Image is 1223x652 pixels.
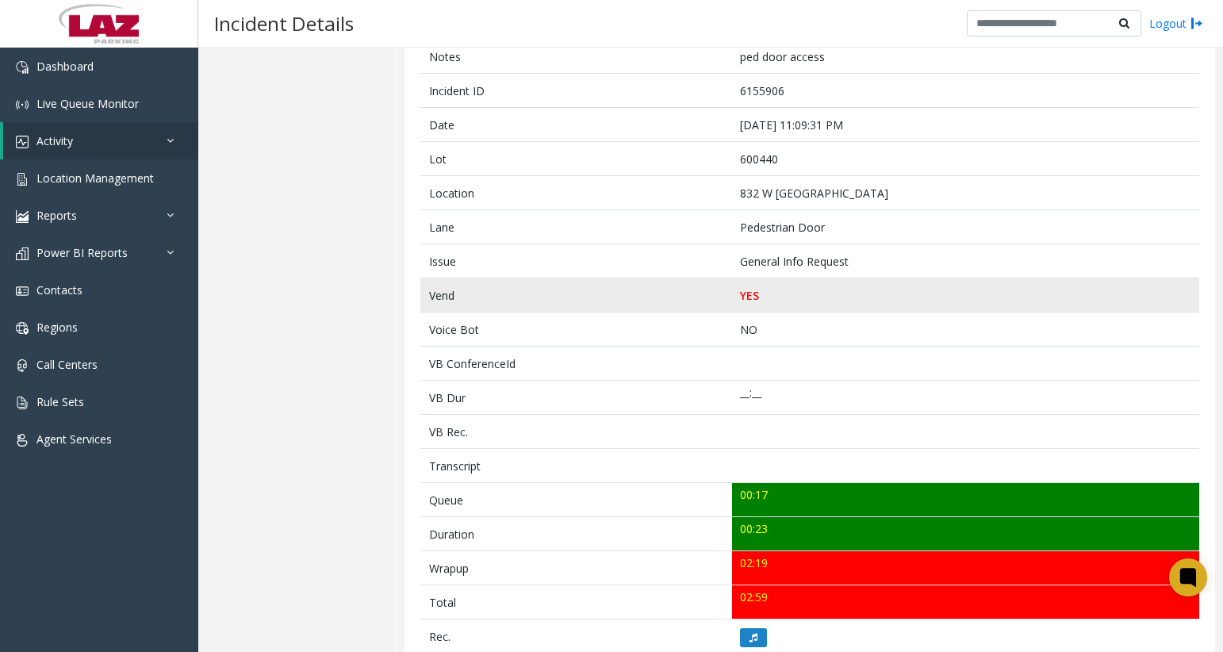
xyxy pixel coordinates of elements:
[732,108,1199,142] td: [DATE] 11:09:31 PM
[36,171,154,186] span: Location Management
[36,320,78,335] span: Regions
[36,96,139,111] span: Live Queue Monitor
[1190,15,1203,32] img: logout
[16,173,29,186] img: 'icon'
[732,210,1199,244] td: Pedestrian Door
[732,39,1199,74] td: ped door access
[36,431,112,447] span: Agent Services
[420,176,732,210] td: Location
[36,357,98,372] span: Call Centers
[732,142,1199,176] td: 600440
[36,282,82,297] span: Contacts
[16,247,29,260] img: 'icon'
[36,394,84,409] span: Rule Sets
[420,585,732,619] td: Total
[420,517,732,551] td: Duration
[420,108,732,142] td: Date
[206,4,362,43] h3: Incident Details
[420,142,732,176] td: Lot
[16,285,29,297] img: 'icon'
[16,61,29,74] img: 'icon'
[16,434,29,447] img: 'icon'
[16,359,29,372] img: 'icon'
[36,59,94,74] span: Dashboard
[36,245,128,260] span: Power BI Reports
[740,287,1190,304] p: YES
[732,381,1199,415] td: __:__
[420,449,732,483] td: Transcript
[732,517,1199,551] td: 00:23
[420,483,732,517] td: Queue
[16,322,29,335] img: 'icon'
[420,381,732,415] td: VB Dur
[16,98,29,111] img: 'icon'
[16,136,29,148] img: 'icon'
[732,176,1199,210] td: 832 W [GEOGRAPHIC_DATA]
[732,483,1199,517] td: 00:17
[3,122,198,159] a: Activity
[732,244,1199,278] td: General Info Request
[732,585,1199,619] td: 02:59
[420,313,732,347] td: Voice Bot
[36,208,77,223] span: Reports
[16,210,29,223] img: 'icon'
[420,551,732,585] td: Wrapup
[732,74,1199,108] td: 6155906
[420,244,732,278] td: Issue
[420,415,732,449] td: VB Rec.
[420,347,732,381] td: VB ConferenceId
[420,74,732,108] td: Incident ID
[1149,15,1203,32] a: Logout
[36,133,73,148] span: Activity
[420,39,732,74] td: Notes
[740,321,1190,338] p: NO
[16,397,29,409] img: 'icon'
[420,278,732,313] td: Vend
[420,210,732,244] td: Lane
[732,551,1199,585] td: 02:19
